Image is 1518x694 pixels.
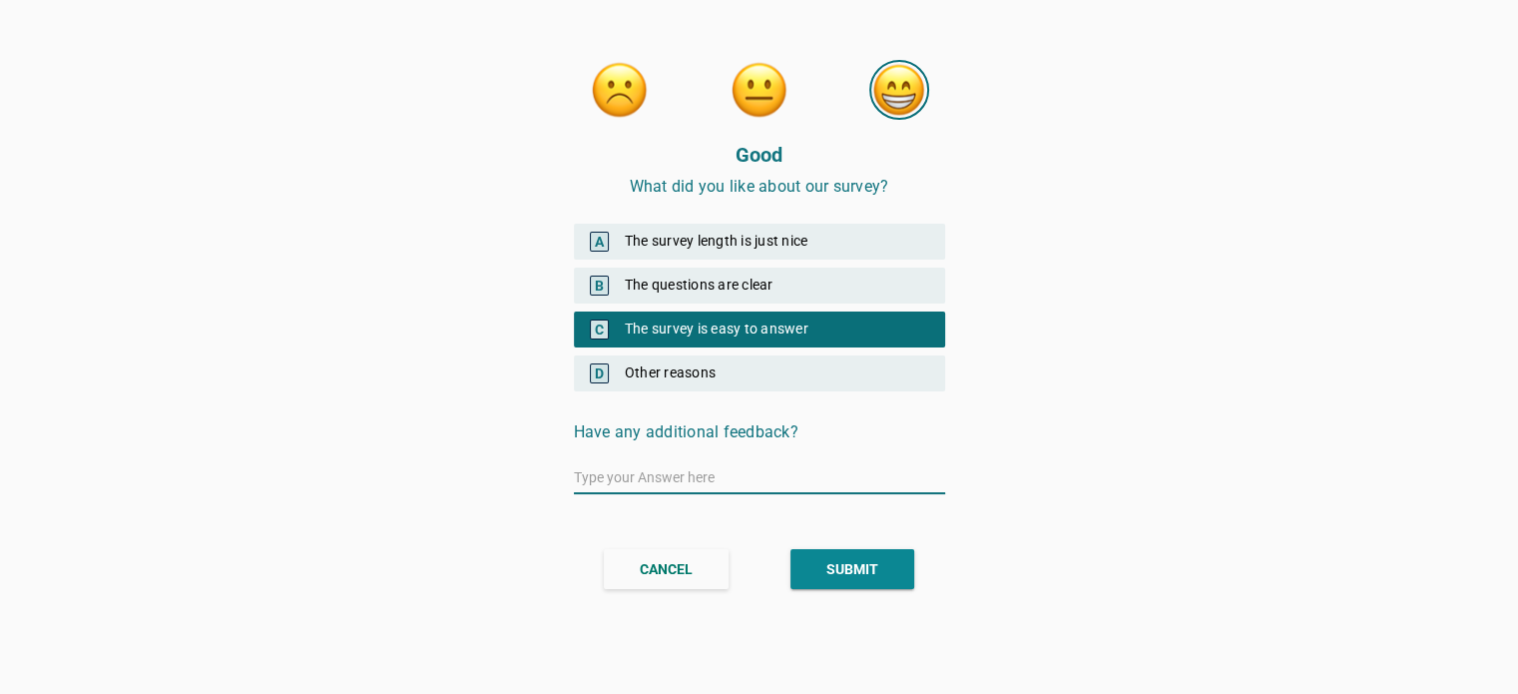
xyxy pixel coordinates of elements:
[630,177,889,196] span: What did you like about our survey?
[574,268,945,304] div: The questions are clear
[736,143,783,167] strong: Good
[574,461,945,493] input: Type your Answer here
[590,232,609,252] span: A
[574,224,945,260] div: The survey length is just nice
[574,355,945,391] div: Other reasons
[826,559,878,580] div: SUBMIT
[590,276,609,296] span: B
[590,320,609,340] span: C
[574,422,798,441] span: Have any additional feedback?
[590,363,609,383] span: D
[790,549,914,589] button: SUBMIT
[574,312,945,347] div: The survey is easy to answer
[604,549,729,589] button: CANCEL
[640,559,693,580] div: CANCEL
